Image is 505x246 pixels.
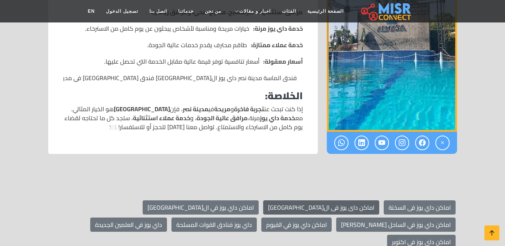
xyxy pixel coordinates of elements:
strong: مريحة [214,103,231,115]
strong: [GEOGRAPHIC_DATA] [114,103,170,115]
span: اخبار و مقالات [239,8,271,15]
strong: خدمة داي يوز [260,112,295,124]
img: main.misr_connect [361,2,411,21]
p: إذا كنت تبحث عن و في ، فإن هو الخيار المثالي. مع مرنة، ، و ، ستجد كل ما تحتاجه لقضاء يوم كامل من ... [63,104,303,131]
a: اتصل بنا [144,4,173,18]
a: اماكن داي يوز في الساحل [PERSON_NAME] [336,218,456,232]
strong: خدمة عملاء استثنائية [133,112,190,124]
strong: الخلاصة: [265,86,303,105]
a: الفئات [276,4,302,18]
p: فندق الماسة مدينة نصر داي يوز ال[GEOGRAPHIC_DATA] فندق [GEOGRAPHIC_DATA] في مدينة [GEOGRAPHIC_DAT... [69,73,297,82]
a: اماكن داي يوز في ال[GEOGRAPHIC_DATA] [143,200,259,215]
a: من نحن [199,4,227,18]
a: الصفحة الرئيسية [302,4,349,18]
li: طاقم محترف يقدم خدمات عالية الجودة. [63,40,303,49]
a: EN [82,4,101,18]
li: خيارات مريحة ومناسبة لأشخاص يبحثون عن يوم كامل من الاسترخاء. [63,24,303,33]
a: اماكن داى يوز فى ال[GEOGRAPHIC_DATA] [263,200,379,215]
a: خدماتنا [173,4,199,18]
strong: مرافق عالية الجودة [197,112,248,124]
strong: مدينة نصر [183,103,209,115]
strong: أسعار معقولة: [263,57,303,66]
a: تسجيل الدخول [100,4,143,18]
strong: تجربة فاخرة [234,103,264,115]
a: اخبار و مقالات [227,4,276,18]
li: أسعار تنافسية توفر قيمة عالية مقابل الخدمة التي تحصل عليها. [63,57,303,66]
strong: خدمة عملاء ممتازة: [251,40,303,49]
a: اماكن داي يوز فى السخنة [384,200,456,215]
a: داي يوز فنادق القوات المسلحة [171,218,257,232]
strong: خدمة داي يوز مرنة: [253,24,303,33]
a: اماكن داي يوز في الفيوم [261,218,332,232]
a: داي يوز في العلمين الجديدة [90,218,167,232]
